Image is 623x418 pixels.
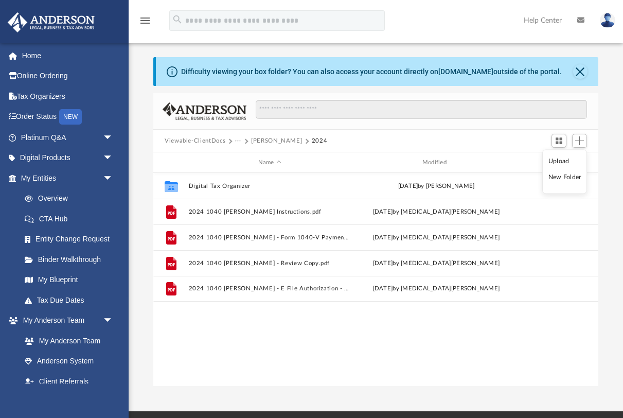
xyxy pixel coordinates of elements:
[355,207,517,217] div: [DATE] by [MEDICAL_DATA][PERSON_NAME]
[256,100,587,119] input: Search files and folders
[7,107,129,128] a: Order StatusNEW
[542,150,587,194] ul: Add
[103,168,123,189] span: arrow_drop_down
[14,371,123,392] a: Client Referrals
[14,249,129,270] a: Binder Walkthrough
[14,229,129,250] a: Entity Change Request
[139,20,151,27] a: menu
[355,182,517,191] div: [DATE] by [PERSON_NAME]
[14,270,123,290] a: My Blueprint
[158,158,184,167] div: id
[438,67,493,76] a: [DOMAIN_NAME]
[7,66,129,86] a: Online Ordering
[189,260,351,267] button: 2024 1040 [PERSON_NAME] - Review Copy.pdf
[189,183,351,189] button: Digital Tax Organizer
[312,136,328,146] button: 2024
[165,136,225,146] button: Viewable-ClientDocs
[14,351,123,372] a: Anderson System
[14,330,118,351] a: My Anderson Team
[573,64,588,79] button: Close
[5,12,98,32] img: Anderson Advisors Platinum Portal
[7,148,129,168] a: Digital Productsarrow_drop_down
[189,285,351,292] button: 2024 1040 [PERSON_NAME] - E File Authorization - Please Sign.pdf
[7,310,123,331] a: My Anderson Teamarrow_drop_down
[14,208,129,229] a: CTA Hub
[59,109,82,125] div: NEW
[355,233,517,242] div: [DATE] by [MEDICAL_DATA][PERSON_NAME]
[188,158,351,167] div: Name
[103,310,123,332] span: arrow_drop_down
[355,158,518,167] div: Modified
[7,86,129,107] a: Tax Organizers
[7,127,129,148] a: Platinum Q&Aarrow_drop_down
[189,208,351,215] button: 2024 1040 [PERSON_NAME] Instructions.pdf
[355,259,517,268] div: [DATE] by [MEDICAL_DATA][PERSON_NAME]
[103,148,123,169] span: arrow_drop_down
[355,284,517,293] div: [DATE] by [MEDICAL_DATA][PERSON_NAME]
[7,168,129,188] a: My Entitiesarrow_drop_down
[139,14,151,27] i: menu
[600,13,615,28] img: User Pic
[7,45,129,66] a: Home
[189,234,351,241] button: 2024 1040 [PERSON_NAME] - Form 1040-V Payment Voucher.pdf
[14,290,129,310] a: Tax Due Dates
[14,188,129,209] a: Overview
[548,172,581,183] li: New Folder
[548,155,581,166] li: Upload
[181,66,562,77] div: Difficulty viewing your box folder? You can also access your account directly on outside of the p...
[522,158,594,167] div: id
[235,136,242,146] button: ···
[251,136,302,146] button: [PERSON_NAME]
[103,127,123,148] span: arrow_drop_down
[172,14,183,25] i: search
[153,173,598,387] div: grid
[572,134,588,148] button: Add
[551,134,567,148] button: Switch to Grid View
